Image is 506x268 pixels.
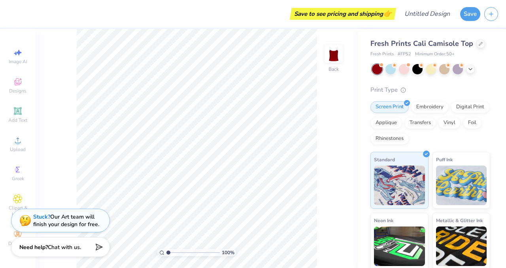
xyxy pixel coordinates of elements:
span: 100 % [222,249,234,256]
div: Our Art team will finish your design for free. [33,213,99,228]
div: Digital Print [451,101,489,113]
span: Metallic & Glitter Ink [436,216,483,225]
strong: Stuck? [33,213,50,221]
input: Untitled Design [398,6,456,22]
div: Save to see pricing and shipping [292,8,394,20]
span: Image AI [9,59,27,65]
div: Applique [370,117,402,129]
span: Clipart & logos [4,205,32,217]
span: # FP52 [398,51,411,58]
strong: Need help? [19,243,48,251]
span: Add Text [8,117,27,123]
span: Neon Ink [374,216,393,225]
span: Fresh Prints [370,51,394,58]
span: Chat with us. [48,243,81,251]
span: Decorate [8,240,27,247]
div: Screen Print [370,101,409,113]
div: Transfers [404,117,436,129]
div: Rhinestones [370,133,409,145]
span: Standard [374,155,395,164]
img: Standard [374,166,425,205]
img: Neon Ink [374,226,425,266]
span: Puff Ink [436,155,453,164]
div: Foil [463,117,481,129]
div: Print Type [370,85,490,94]
span: Upload [10,146,26,153]
span: Minimum Order: 50 + [415,51,455,58]
span: Fresh Prints Cali Camisole Top [370,39,473,48]
span: Greek [12,176,24,182]
img: Metallic & Glitter Ink [436,226,487,266]
div: Vinyl [438,117,461,129]
img: Puff Ink [436,166,487,205]
span: 👉 [383,9,392,18]
span: Designs [9,88,26,94]
div: Embroidery [411,101,449,113]
button: Save [460,7,480,21]
div: Back [329,66,339,73]
img: Back [326,46,342,62]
